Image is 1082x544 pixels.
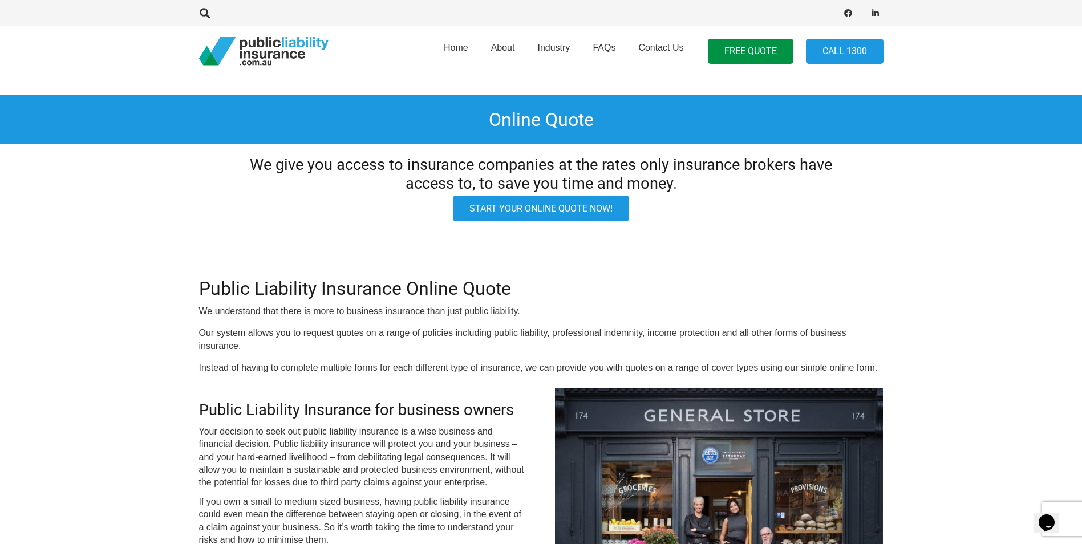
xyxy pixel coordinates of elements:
[199,362,884,374] p: Instead of having to complete multiple forms for each different type of insurance, we can provide...
[806,39,884,64] a: Call 1300
[199,401,528,420] h3: Public Liability Insurance for business owners
[627,22,695,80] a: Contact Us
[199,305,884,318] p: We understand that there is more to business insurance than just public liability.
[491,43,515,52] span: About
[453,196,629,221] a: Start your online quote now!
[840,5,856,21] a: Facebook
[444,43,468,52] span: Home
[593,43,615,52] span: FAQs
[194,8,217,18] a: Search
[199,37,329,66] a: pli_logotransparent
[638,43,683,52] span: Contact Us
[199,327,884,352] p: Our system allows you to request quotes on a range of policies including public liability, profes...
[199,278,884,299] h2: Public Liability Insurance Online Quote
[708,39,793,64] a: FREE QUOTE
[199,427,524,488] span: Your decision to seek out public liability insurance is a wise business and financial decision. P...
[868,5,884,21] a: LinkedIn
[432,22,480,80] a: Home
[480,22,526,80] a: About
[228,156,854,193] h3: We give you access to insurance companies at the rates only insurance brokers have access to, to ...
[526,22,581,80] a: Industry
[581,22,627,80] a: FAQs
[1034,498,1071,533] iframe: chat widget
[537,43,570,52] span: Industry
